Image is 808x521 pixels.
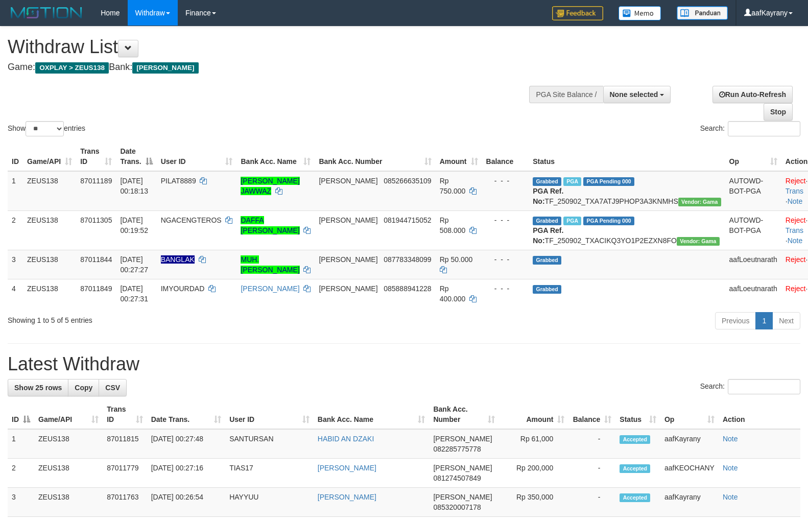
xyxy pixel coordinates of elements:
[147,488,226,517] td: [DATE] 00:26:54
[8,354,800,374] h1: Latest Withdraw
[161,216,222,224] span: NGACENGTEROS
[23,210,76,250] td: ZEUS138
[35,62,109,74] span: OXPLAY > ZEUS138
[786,255,806,264] a: Reject
[120,177,148,195] span: [DATE] 00:18:13
[440,255,473,264] span: Rp 50.000
[660,429,719,459] td: aafKayrany
[319,216,377,224] span: [PERSON_NAME]
[719,400,800,429] th: Action
[80,255,112,264] span: 87011844
[103,488,147,517] td: 87011763
[147,400,226,429] th: Date Trans.: activate to sort column ascending
[433,435,492,443] span: [PERSON_NAME]
[8,488,34,517] td: 3
[700,121,800,136] label: Search:
[319,285,377,293] span: [PERSON_NAME]
[161,285,205,293] span: IMYOURDAD
[8,459,34,488] td: 2
[314,400,430,429] th: Bank Acc. Name: activate to sort column ascending
[678,198,721,206] span: Vendor URL: https://trx31.1velocity.biz
[433,503,481,511] span: Copy 085320007178 to clipboard
[241,177,299,195] a: [PERSON_NAME] JAWWAZ
[620,493,650,502] span: Accepted
[8,400,34,429] th: ID: activate to sort column descending
[610,90,658,99] span: None selected
[755,312,773,329] a: 1
[23,142,76,171] th: Game/API: activate to sort column ascending
[619,6,661,20] img: Button%20Memo.svg
[120,255,148,274] span: [DATE] 00:27:27
[433,493,492,501] span: [PERSON_NAME]
[486,215,525,225] div: - - -
[318,464,376,472] a: [PERSON_NAME]
[120,285,148,303] span: [DATE] 00:27:31
[725,142,781,171] th: Op: activate to sort column ascending
[132,62,198,74] span: [PERSON_NAME]
[75,384,92,392] span: Copy
[8,171,23,211] td: 1
[429,400,499,429] th: Bank Acc. Number: activate to sort column ascending
[319,177,377,185] span: [PERSON_NAME]
[603,86,671,103] button: None selected
[529,210,725,250] td: TF_250902_TXACIKQ3YO1P2EZXN8FO
[533,177,561,186] span: Grabbed
[68,379,99,396] a: Copy
[723,464,738,472] a: Note
[23,171,76,211] td: ZEUS138
[99,379,127,396] a: CSV
[772,312,800,329] a: Next
[788,197,803,205] a: Note
[26,121,64,136] select: Showentries
[236,142,315,171] th: Bank Acc. Name: activate to sort column ascending
[318,435,374,443] a: HABID AN DZAKI
[8,429,34,459] td: 1
[103,429,147,459] td: 87011815
[80,285,112,293] span: 87011849
[161,255,195,264] span: Nama rekening ada tanda titik/strip, harap diedit
[8,210,23,250] td: 2
[14,384,62,392] span: Show 25 rows
[8,379,68,396] a: Show 25 rows
[700,379,800,394] label: Search:
[8,142,23,171] th: ID
[8,311,329,325] div: Showing 1 to 5 of 5 entries
[677,6,728,20] img: panduan.png
[436,142,482,171] th: Amount: activate to sort column ascending
[225,488,314,517] td: HAYYUU
[499,429,568,459] td: Rp 61,000
[34,429,103,459] td: ZEUS138
[318,493,376,501] a: [PERSON_NAME]
[34,488,103,517] td: ZEUS138
[433,464,492,472] span: [PERSON_NAME]
[241,255,299,274] a: MUH. [PERSON_NAME]
[384,285,431,293] span: Copy 085888941228 to clipboard
[440,285,466,303] span: Rp 400.000
[568,459,615,488] td: -
[533,187,563,205] b: PGA Ref. No:
[529,171,725,211] td: TF_250902_TXA7ATJ9PHOP3A3KNMHS
[499,459,568,488] td: Rp 200,000
[725,171,781,211] td: AUTOWD-BOT-PGA
[725,250,781,279] td: aafLoeutnarath
[157,142,237,171] th: User ID: activate to sort column ascending
[583,217,634,225] span: PGA Pending
[225,459,314,488] td: TIAS17
[147,459,226,488] td: [DATE] 00:27:16
[161,177,196,185] span: PILAT8889
[660,459,719,488] td: aafKEOCHANY
[725,210,781,250] td: AUTOWD-BOT-PGA
[563,217,581,225] span: Marked by aafkaynarin
[725,279,781,308] td: aafLoeutnarath
[660,400,719,429] th: Op: activate to sort column ascending
[620,435,650,444] span: Accepted
[728,379,800,394] input: Search:
[440,177,466,195] span: Rp 750.000
[225,400,314,429] th: User ID: activate to sort column ascending
[241,216,299,234] a: DAFFA [PERSON_NAME]
[34,459,103,488] td: ZEUS138
[80,177,112,185] span: 87011189
[660,488,719,517] td: aafKayrany
[76,142,116,171] th: Trans ID: activate to sort column ascending
[615,400,660,429] th: Status: activate to sort column ascending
